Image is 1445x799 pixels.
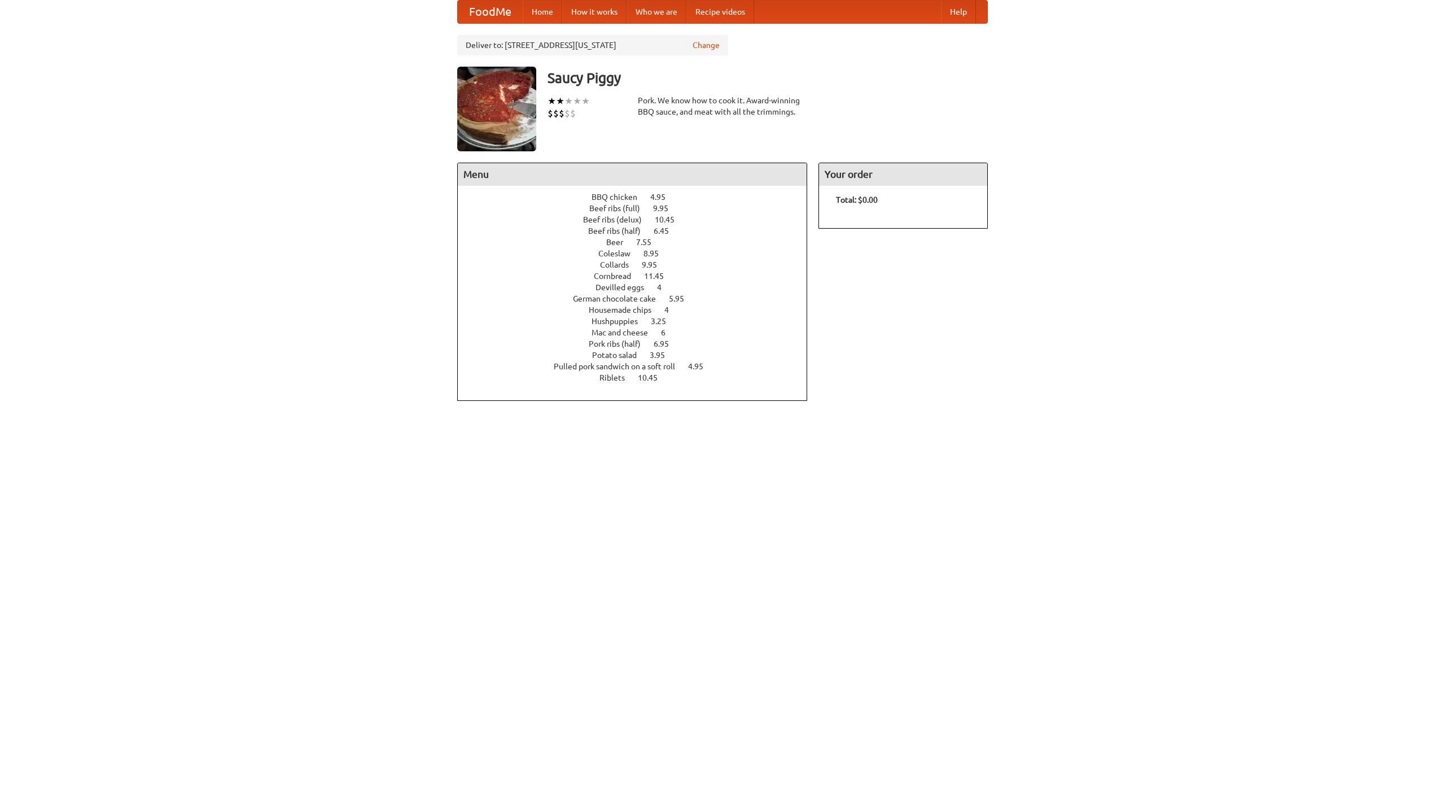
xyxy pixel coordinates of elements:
span: 3.95 [650,351,676,360]
a: Mac and cheese 6 [592,328,686,337]
li: ★ [573,95,581,107]
span: Beef ribs (full) [589,204,651,213]
span: BBQ chicken [592,193,649,202]
a: Beef ribs (delux) 10.45 [583,215,695,224]
span: 4.95 [650,193,677,202]
h4: Menu [458,163,807,186]
span: 4 [657,283,673,292]
span: Pork ribs (half) [589,339,652,348]
a: Recipe videos [686,1,754,23]
span: 8.95 [643,249,670,258]
span: German chocolate cake [573,294,667,303]
span: Beef ribs (half) [588,226,652,235]
li: $ [564,107,570,120]
span: Coleslaw [598,249,642,258]
span: 6 [661,328,677,337]
a: Beer 7.55 [606,238,672,247]
a: Cornbread 11.45 [594,272,685,281]
span: 5.95 [669,294,695,303]
a: Devilled eggs 4 [595,283,682,292]
span: 4.95 [688,362,715,371]
span: 9.95 [642,260,668,269]
a: Housemade chips 4 [589,305,690,315]
span: Devilled eggs [595,283,655,292]
a: Collards 9.95 [600,260,678,269]
a: Pulled pork sandwich on a soft roll 4.95 [554,362,724,371]
span: 4 [664,305,680,315]
a: FoodMe [458,1,523,23]
li: $ [548,107,553,120]
span: Mac and cheese [592,328,659,337]
a: Hushpuppies 3.25 [592,317,687,326]
li: ★ [548,95,556,107]
a: Help [941,1,976,23]
span: 6.95 [654,339,680,348]
h3: Saucy Piggy [548,67,988,89]
li: $ [559,107,564,120]
a: Beef ribs (half) 6.45 [588,226,690,235]
span: 7.55 [636,238,663,247]
span: 6.45 [654,226,680,235]
b: Total: $0.00 [836,195,878,204]
span: 3.25 [651,317,677,326]
span: Potato salad [592,351,648,360]
span: Beef ribs (delux) [583,215,653,224]
div: Pork. We know how to cook it. Award-winning BBQ sauce, and meat with all the trimmings. [638,95,807,117]
span: Pulled pork sandwich on a soft roll [554,362,686,371]
div: Deliver to: [STREET_ADDRESS][US_STATE] [457,35,728,55]
li: ★ [564,95,573,107]
span: 10.45 [638,373,669,382]
span: 11.45 [644,272,675,281]
a: Potato salad 3.95 [592,351,686,360]
li: $ [553,107,559,120]
li: $ [570,107,576,120]
a: Change [693,40,720,51]
li: ★ [556,95,564,107]
span: Beer [606,238,634,247]
a: Pork ribs (half) 6.95 [589,339,690,348]
a: German chocolate cake 5.95 [573,294,705,303]
a: Coleslaw 8.95 [598,249,680,258]
span: Riblets [599,373,636,382]
a: How it works [562,1,627,23]
img: angular.jpg [457,67,536,151]
a: Home [523,1,562,23]
a: Beef ribs (full) 9.95 [589,204,689,213]
span: Collards [600,260,640,269]
a: Riblets 10.45 [599,373,678,382]
li: ★ [581,95,590,107]
span: Housemade chips [589,305,663,315]
a: BBQ chicken 4.95 [592,193,686,202]
a: Who we are [627,1,686,23]
span: Hushpuppies [592,317,649,326]
h4: Your order [819,163,987,186]
span: Cornbread [594,272,642,281]
span: 10.45 [655,215,686,224]
span: 9.95 [653,204,680,213]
